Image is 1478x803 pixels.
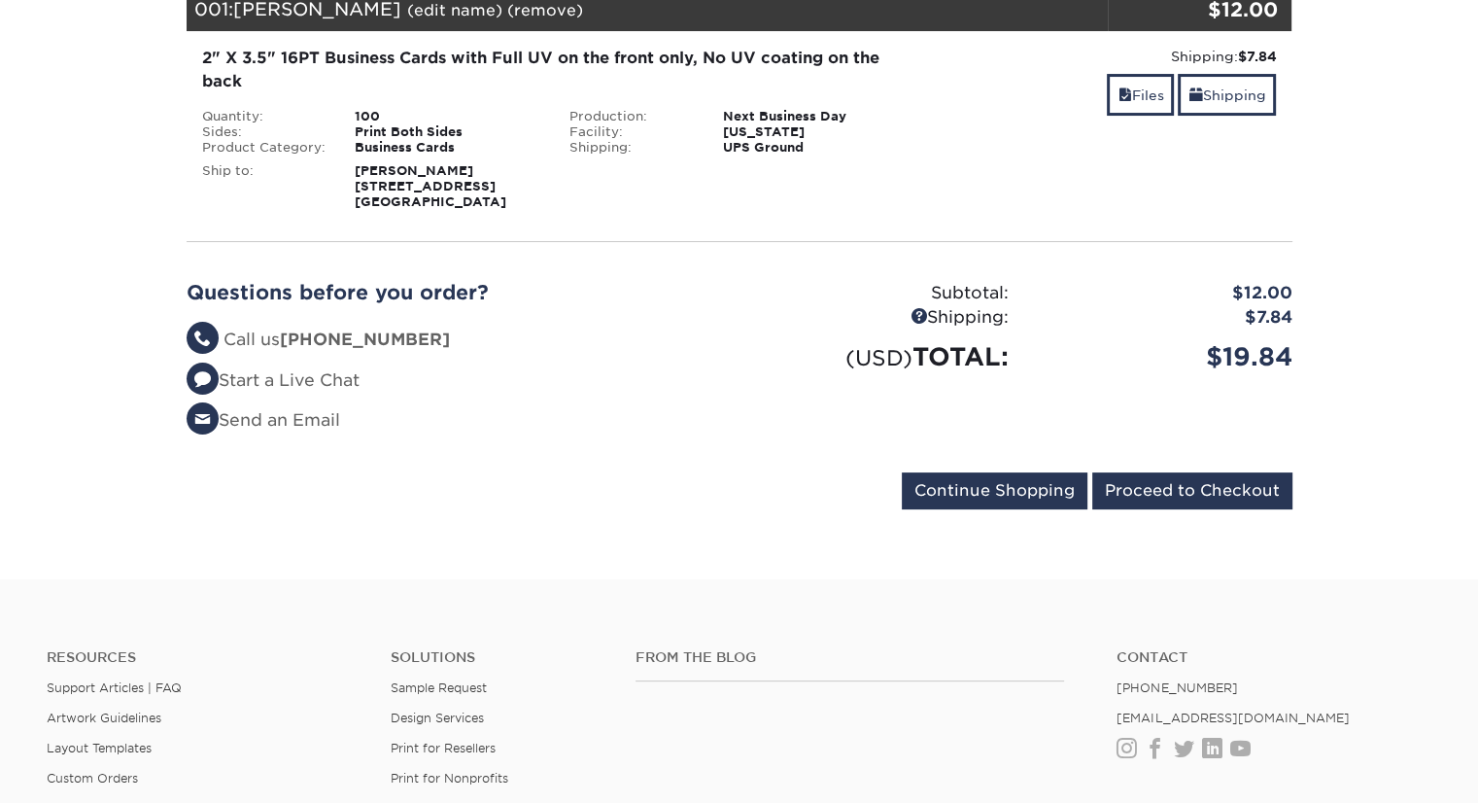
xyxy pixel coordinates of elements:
a: Shipping [1178,74,1276,116]
a: Design Services [391,711,484,725]
h4: From the Blog [636,649,1064,666]
div: $19.84 [1023,338,1307,375]
div: Production: [555,109,708,124]
strong: $7.84 [1237,49,1276,64]
a: Contact [1117,649,1431,666]
div: UPS Ground [708,140,923,156]
small: (USD) [845,345,912,370]
div: TOTAL: [739,338,1023,375]
a: Start a Live Chat [187,370,360,390]
input: Continue Shopping [902,472,1087,509]
a: (remove) [507,1,583,19]
a: Print for Resellers [391,741,496,755]
div: Business Cards [340,140,555,156]
h4: Resources [47,649,361,666]
div: Subtotal: [739,281,1023,306]
a: [PHONE_NUMBER] [1117,681,1237,695]
a: Print for Nonprofits [391,771,508,786]
a: [EMAIL_ADDRESS][DOMAIN_NAME] [1117,711,1349,725]
h2: Questions before you order? [187,281,725,304]
div: Sides: [188,124,341,140]
h4: Solutions [391,649,607,666]
span: shipping [1188,87,1202,103]
a: Custom Orders [47,771,138,786]
strong: [PHONE_NUMBER] [280,330,450,349]
div: 100 [340,109,555,124]
div: Quantity: [188,109,341,124]
div: Shipping: [555,140,708,156]
a: (edit name) [407,1,502,19]
div: $12.00 [1023,281,1307,306]
strong: [PERSON_NAME] [STREET_ADDRESS] [GEOGRAPHIC_DATA] [355,163,506,209]
div: Facility: [555,124,708,140]
div: Print Both Sides [340,124,555,140]
a: Files [1107,74,1174,116]
span: files [1117,87,1131,103]
a: Layout Templates [47,741,152,755]
li: Call us [187,328,725,353]
a: Artwork Guidelines [47,711,161,725]
div: [US_STATE] [708,124,923,140]
a: Sample Request [391,681,487,695]
div: Ship to: [188,163,341,210]
div: Shipping: [739,305,1023,331]
div: 2" X 3.5" 16PT Business Cards with Full UV on the front only, No UV coating on the back [202,47,909,93]
div: $7.84 [1023,305,1307,331]
div: Next Business Day [708,109,923,124]
a: Send an Email [187,410,340,430]
div: Product Category: [188,140,341,156]
div: Shipping: [938,47,1277,66]
a: Support Articles | FAQ [47,681,182,695]
input: Proceed to Checkout [1092,472,1292,509]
